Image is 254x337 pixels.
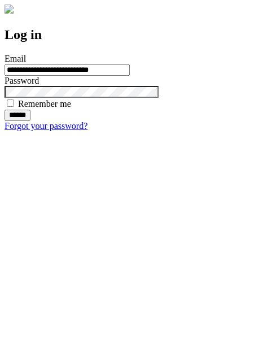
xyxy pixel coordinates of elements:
img: logo-4e3dc11c47720685a147b03b5a06dd966a58ff35d612b21f08c02c0306f2b779.png [5,5,14,14]
label: Remember me [18,99,71,109]
a: Forgot your password? [5,121,87,131]
label: Email [5,54,26,63]
label: Password [5,76,39,85]
h2: Log in [5,27,249,42]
